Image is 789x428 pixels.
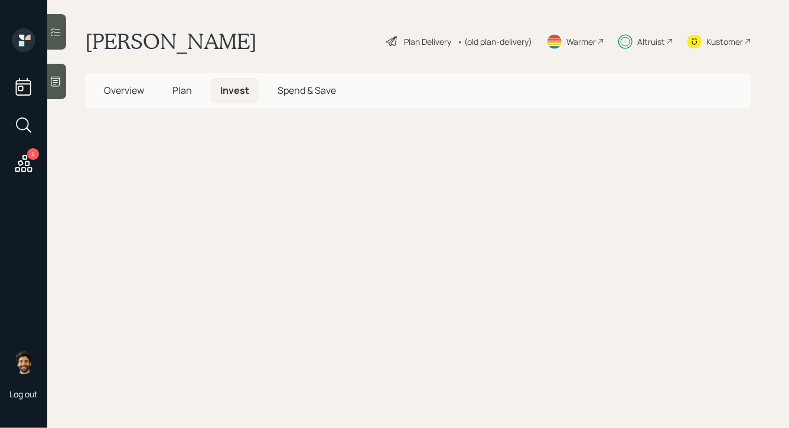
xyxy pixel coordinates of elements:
[278,84,336,97] span: Spend & Save
[12,351,35,374] img: eric-schwartz-headshot.png
[27,148,39,160] div: 4
[404,35,451,48] div: Plan Delivery
[637,35,665,48] div: Altruist
[706,35,743,48] div: Kustomer
[566,35,596,48] div: Warmer
[104,84,144,97] span: Overview
[457,35,532,48] div: • (old plan-delivery)
[220,84,249,97] span: Invest
[85,28,257,54] h1: [PERSON_NAME]
[9,388,38,400] div: Log out
[172,84,192,97] span: Plan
